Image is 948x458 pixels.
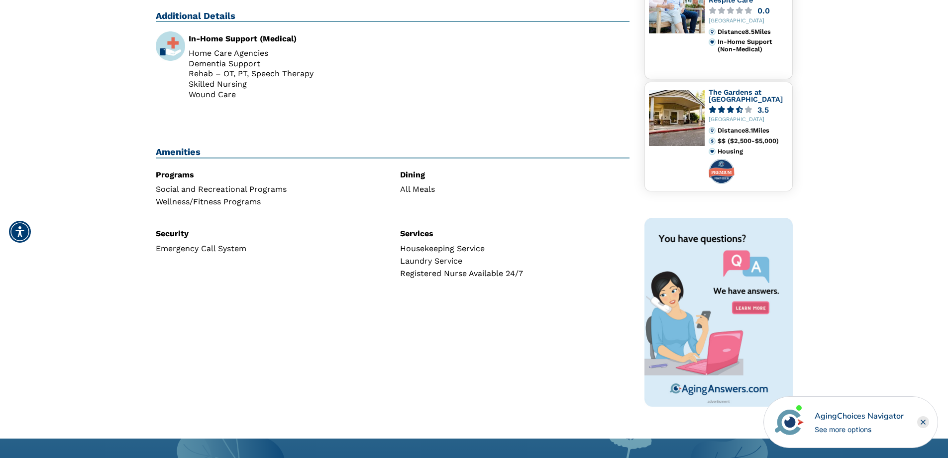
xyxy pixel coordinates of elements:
div: Emergency Call System [156,245,385,253]
img: distance.svg [709,28,716,35]
div: In-Home Support (Non-Medical) [718,38,788,53]
li: Dementia Support [189,60,385,68]
h2: Additional Details [156,10,630,22]
div: Close [917,416,929,428]
div: Wellness/Fitness Programs [156,198,385,206]
img: avatar [772,405,806,439]
div: Registered Nurse Available 24/7 [400,270,630,278]
img: cost.svg [709,138,716,145]
img: primary.svg [709,148,716,155]
div: Laundry Service [400,257,630,265]
div: Accessibility Menu [9,221,31,243]
img: premium-profile-badge.svg [709,159,735,184]
a: 0.0 [709,7,788,14]
div: Distance 8.1 Miles [718,127,788,134]
h2: Amenities [156,147,630,158]
div: Housing [718,148,788,155]
div: [GEOGRAPHIC_DATA] [709,18,788,24]
li: Skilled Nursing [189,80,385,88]
div: Social and Recreational Programs [156,185,385,193]
li: Rehab – OT, PT, Speech Therapy [189,70,385,78]
div: 0.0 [757,7,770,14]
div: Dining [400,171,630,179]
a: The Gardens at [GEOGRAPHIC_DATA] [709,88,783,103]
img: primary.svg [709,38,716,45]
img: distance.svg [709,127,716,134]
div: Housekeeping Service [400,245,630,253]
div: All Meals [400,185,630,193]
div: Programs [156,171,385,179]
li: Wound Care [189,91,385,99]
div: Services [400,230,630,238]
img: You have questions? We have answers. AgingAnswers. [644,218,793,407]
div: Distance 8.5 Miles [718,28,788,35]
div: [GEOGRAPHIC_DATA] [709,117,788,123]
div: 3.5 [757,106,769,114]
div: In-Home Support (Medical) [189,35,385,43]
div: See more options [815,424,904,435]
div: AgingChoices Navigator [815,410,904,422]
div: $$ ($2,500-$5,000) [718,138,788,145]
a: 3.5 [709,106,788,114]
li: Home Care Agencies [189,49,385,57]
div: Security [156,230,385,238]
